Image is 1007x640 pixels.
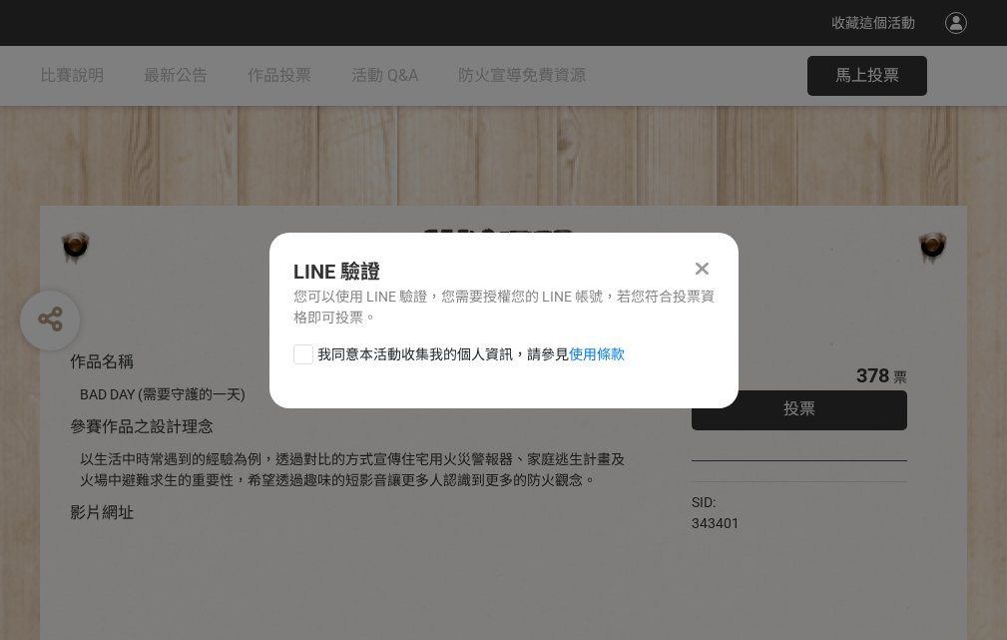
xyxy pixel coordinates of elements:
span: 投票 [783,399,815,418]
span: 收藏這個活動 [831,15,915,31]
a: 活動 Q&A [351,46,418,106]
span: 比賽說明 [40,66,104,85]
span: 最新公告 [144,66,208,85]
a: 使用條款 [569,346,625,362]
span: 作品名稱 [70,352,134,371]
span: 影片網址 [70,503,134,522]
span: SID: 343401 [692,494,740,531]
span: 我同意本活動收集我的個人資訊，請參見 [317,344,625,365]
span: 參賽作品之設計理念 [70,417,214,436]
div: LINE 驗證 [293,257,715,287]
a: 最新公告 [144,46,208,106]
a: 比賽說明 [40,46,104,106]
div: 以生活中時常遇到的經驗為例，透過對比的方式宣傳住宅用火災警報器、家庭逃生計畫及火場中避難求生的重要性，希望透過趣味的短影音讓更多人認識到更多的防火觀念。 [80,449,632,491]
div: BAD DAY (需要守護的一天) [80,384,632,405]
span: 票 [893,369,907,385]
span: 378 [856,363,889,387]
div: 您可以使用 LINE 驗證，您需要授權您的 LINE 帳號，若您符合投票資格即可投票。 [293,287,715,328]
a: 作品投票 [248,46,311,106]
iframe: Facebook Share [745,492,844,512]
span: 活動 Q&A [351,66,418,85]
a: 防火宣導免費資源 [458,46,586,106]
span: 馬上投票 [835,66,899,85]
button: 馬上投票 [807,56,927,96]
span: 防火宣導免費資源 [458,66,586,85]
span: 作品投票 [248,66,311,85]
